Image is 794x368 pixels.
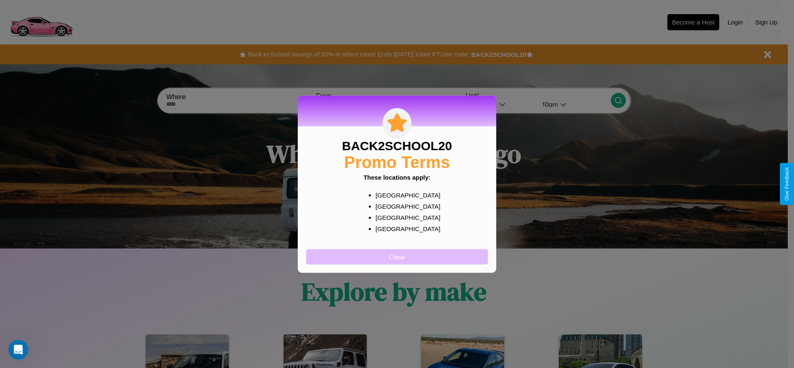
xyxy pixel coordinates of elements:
h2: Promo Terms [344,153,450,171]
p: [GEOGRAPHIC_DATA] [375,223,435,234]
button: Close [306,249,488,264]
h3: BACK2SCHOOL20 [342,139,452,153]
p: [GEOGRAPHIC_DATA] [375,189,435,200]
p: [GEOGRAPHIC_DATA] [375,200,435,212]
b: These locations apply: [363,173,431,180]
iframe: Intercom live chat [8,340,28,360]
p: [GEOGRAPHIC_DATA] [375,212,435,223]
div: Give Feedback [784,167,790,201]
